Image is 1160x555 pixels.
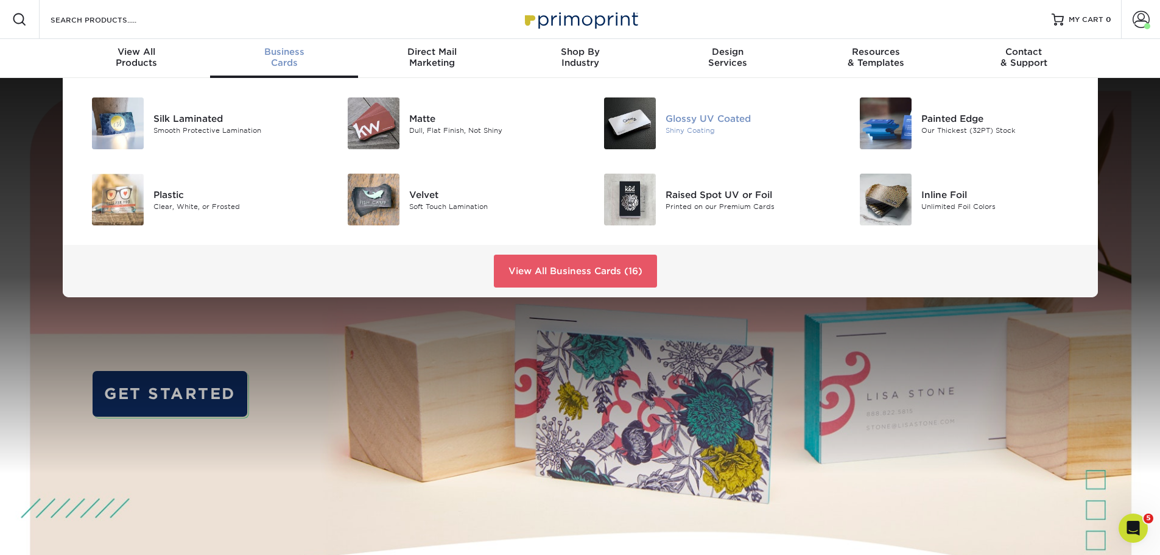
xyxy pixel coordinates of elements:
iframe: Intercom live chat [1119,514,1148,543]
span: Shop By [506,46,654,57]
div: Plastic [153,188,315,201]
div: Products [63,46,211,68]
div: Raised Spot UV or Foil [666,188,827,201]
img: Silk Laminated Business Cards [92,97,144,149]
div: Velvet [409,188,571,201]
span: Resources [802,46,950,57]
a: Resources& Templates [802,39,950,78]
span: Contact [950,46,1098,57]
div: Inline Foil [921,188,1083,201]
div: Our Thickest (32PT) Stock [921,125,1083,135]
div: Glossy UV Coated [666,111,827,125]
div: Marketing [358,46,506,68]
a: Plastic Business Cards Plastic Clear, White, or Frosted [77,169,315,230]
div: Matte [409,111,571,125]
a: View AllProducts [63,39,211,78]
div: Unlimited Foil Colors [921,201,1083,211]
span: 5 [1144,514,1153,523]
span: View All [63,46,211,57]
img: Velvet Business Cards [348,174,399,225]
a: Velvet Business Cards Velvet Soft Touch Lamination [333,169,571,230]
a: Direct MailMarketing [358,39,506,78]
span: MY CART [1069,15,1103,25]
a: Matte Business Cards Matte Dull, Flat Finish, Not Shiny [333,93,571,154]
div: Dull, Flat Finish, Not Shiny [409,125,571,135]
img: Matte Business Cards [348,97,399,149]
a: Painted Edge Business Cards Painted Edge Our Thickest (32PT) Stock [845,93,1083,154]
a: Raised Spot UV or Foil Business Cards Raised Spot UV or Foil Printed on our Premium Cards [589,169,828,230]
div: Shiny Coating [666,125,827,135]
div: & Support [950,46,1098,68]
div: Painted Edge [921,111,1083,125]
div: Printed on our Premium Cards [666,201,827,211]
div: Services [654,46,802,68]
span: Business [210,46,358,57]
img: Painted Edge Business Cards [860,97,912,149]
span: Direct Mail [358,46,506,57]
input: SEARCH PRODUCTS..... [49,12,168,27]
span: 0 [1106,15,1111,24]
a: BusinessCards [210,39,358,78]
div: Cards [210,46,358,68]
a: Glossy UV Coated Business Cards Glossy UV Coated Shiny Coating [589,93,828,154]
img: Raised Spot UV or Foil Business Cards [604,174,656,225]
div: Clear, White, or Frosted [153,201,315,211]
div: Industry [506,46,654,68]
a: Shop ByIndustry [506,39,654,78]
img: Primoprint [519,6,641,32]
div: Soft Touch Lamination [409,201,571,211]
a: View All Business Cards (16) [494,255,657,288]
a: Silk Laminated Business Cards Silk Laminated Smooth Protective Lamination [77,93,315,154]
div: & Templates [802,46,950,68]
a: DesignServices [654,39,802,78]
a: Inline Foil Business Cards Inline Foil Unlimited Foil Colors [845,169,1083,230]
img: Plastic Business Cards [92,174,144,225]
span: Design [654,46,802,57]
a: Contact& Support [950,39,1098,78]
img: Inline Foil Business Cards [860,174,912,225]
div: Smooth Protective Lamination [153,125,315,135]
img: Glossy UV Coated Business Cards [604,97,656,149]
div: Silk Laminated [153,111,315,125]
